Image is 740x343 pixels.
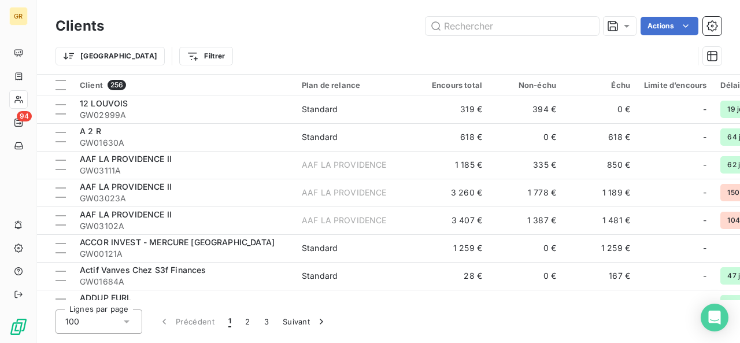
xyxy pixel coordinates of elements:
button: Filtrer [179,47,232,65]
div: Standard [302,298,338,309]
td: 2 412 € [489,290,563,318]
span: A 2 R [80,126,101,136]
span: 1 [228,316,231,327]
span: - [703,104,706,115]
div: Open Intercom Messenger [701,304,728,331]
div: Limite d’encours [644,80,706,90]
td: 335 € [489,151,563,179]
span: AAF LA PROVIDENCE II [80,209,172,219]
span: GW03023A [80,193,288,204]
div: Plan de relance [302,80,408,90]
button: Suivant [276,309,334,334]
span: - [703,242,706,254]
span: - [703,159,706,171]
input: Rechercher [425,17,599,35]
span: GW01630A [80,137,288,149]
td: 0 € [563,95,637,123]
td: 1 185 € [415,151,489,179]
div: Standard [302,270,338,282]
td: 394 € [489,95,563,123]
span: GW00121A [80,248,288,260]
span: GW01684A [80,276,288,287]
td: 0 € [489,234,563,262]
div: Échu [570,80,630,90]
button: [GEOGRAPHIC_DATA] [55,47,165,65]
h3: Clients [55,16,104,36]
td: 3 260 € [415,179,489,206]
td: 167 € [563,262,637,290]
td: 2 967 € [563,290,637,318]
span: - [703,270,706,282]
span: 256 [108,80,126,90]
td: 850 € [563,151,637,179]
td: 0 € [489,123,563,151]
div: GR [9,7,28,25]
button: 1 [221,309,238,334]
span: 100 [65,316,79,327]
span: ADDUP EURL [80,293,132,303]
div: Non-échu [496,80,556,90]
span: AAF LA PROVIDENCE II [80,182,172,191]
td: 618 € [415,123,489,151]
button: Précédent [151,309,221,334]
td: 1 259 € [415,234,489,262]
span: - [703,215,706,226]
span: GW03102A [80,220,288,232]
td: 1 387 € [489,206,563,234]
td: 3 407 € [415,206,489,234]
div: Standard [302,242,338,254]
span: - [703,187,706,198]
button: 2 [238,309,257,334]
td: 1 259 € [563,234,637,262]
div: AAF LA PROVIDENCE [302,159,387,171]
span: Client [80,80,103,90]
span: 12 LOUVOIS [80,98,128,108]
span: - [703,131,706,143]
div: AAF LA PROVIDENCE [302,215,387,226]
div: Encours total [422,80,482,90]
span: - [703,298,706,309]
td: 0 € [489,262,563,290]
span: GW03111A [80,165,288,176]
td: 618 € [563,123,637,151]
span: GW02999A [80,109,288,121]
div: Standard [302,131,338,143]
div: Standard [302,104,338,115]
img: Logo LeanPay [9,318,28,336]
td: 1 189 € [563,179,637,206]
button: Actions [641,17,698,35]
td: 28 € [415,262,489,290]
td: 5 379 € [415,290,489,318]
td: 1 481 € [563,206,637,234]
td: 1 778 € [489,179,563,206]
span: ACCOR INVEST - MERCURE [GEOGRAPHIC_DATA] [80,237,275,247]
span: 94 [17,111,32,121]
span: Actif Vanves Chez S3f Finances [80,265,206,275]
span: AAF LA PROVIDENCE II [80,154,172,164]
button: 3 [257,309,276,334]
td: 319 € [415,95,489,123]
div: AAF LA PROVIDENCE [302,187,387,198]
